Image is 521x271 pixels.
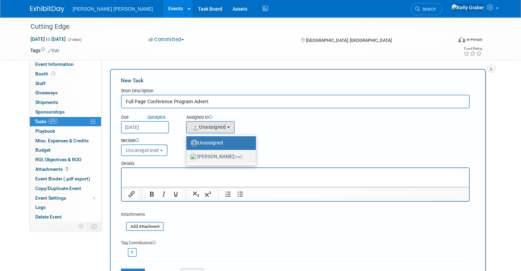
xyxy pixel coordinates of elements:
span: Search [420,7,436,12]
span: Booth [35,71,57,76]
a: Staff [30,79,101,88]
img: Format-Inperson.png [458,37,465,42]
span: Uncategorized [126,148,159,153]
span: (me) [234,154,242,159]
input: Due Date [121,121,169,133]
span: Staff [35,81,46,86]
a: Event Binder (.pdf export) [30,174,101,184]
span: 2 [64,166,70,172]
span: Modified Layout [93,197,95,199]
img: Kelly Graber [451,4,484,11]
div: Event Format [415,36,482,46]
td: Personalize Event Tab Strip [75,222,87,231]
span: Misc. Expenses & Credits [35,138,89,143]
button: Unassigned [186,121,235,133]
span: Unassigned [191,124,226,130]
a: Playbook [30,127,101,136]
div: Cutting Edge [28,21,444,33]
i: Quick [147,115,158,120]
div: Attachments [121,212,164,217]
td: Tags [30,47,59,54]
span: Event Information [35,61,74,67]
div: Assigned to [186,114,265,121]
button: Italic [158,189,170,199]
button: Uncategorized [121,144,168,156]
button: Numbered list [222,189,234,199]
a: Budget [30,145,101,155]
a: Event Settings [30,193,101,203]
button: Bullet list [234,189,246,199]
a: Copy/Duplicate Event [30,184,101,193]
button: Subscript [190,189,202,199]
a: Misc. Expenses & Credits [30,136,101,145]
input: Name of task or a short description [121,95,470,108]
td: Toggle Event Tabs [87,222,101,231]
span: [GEOGRAPHIC_DATA], [GEOGRAPHIC_DATA] [306,38,392,43]
img: ExhibitDay [30,6,64,13]
span: Event Binder (.pdf export) [35,176,90,181]
button: Committed [146,36,187,43]
a: ROI, Objectives & ROO [30,155,101,164]
span: to [45,36,51,42]
span: Playbook [35,128,55,134]
button: Superscript [202,189,214,199]
a: Sponsorships [30,107,101,117]
span: 67% [48,119,58,124]
button: Underline [170,189,182,199]
img: Unassigned-User-Icon.png [190,139,198,147]
span: [DATE] [DATE] [30,36,66,42]
a: Giveaways [30,88,101,97]
div: Short Description [121,88,470,95]
div: Tag Contributors [121,239,470,246]
div: Details [121,157,470,167]
div: New Task [121,77,470,84]
a: Logs [30,203,101,212]
span: Sponsorships [35,109,65,115]
span: Booth not reserved yet [50,71,57,76]
a: Quickpick [146,114,167,120]
a: Tasks67% [30,117,101,126]
span: Copy/Duplicate Event [35,186,81,191]
a: Booth [30,69,101,79]
label: Unassigned [190,138,249,149]
button: Insert/edit link [126,189,137,199]
a: Attachments2 [30,165,101,174]
div: Section [121,138,440,144]
a: Search [411,3,442,15]
button: Bold [146,189,158,199]
span: [PERSON_NAME] [PERSON_NAME] [73,6,153,12]
label: [PERSON_NAME] [190,151,249,162]
a: Delete Event [30,212,101,222]
span: Giveaways [35,90,58,95]
span: Attachments [35,166,70,172]
span: Tasks [35,119,58,124]
span: Budget [35,147,51,153]
span: Logs [35,204,46,210]
iframe: Rich Text Area [122,168,469,187]
div: In-Person [466,37,482,42]
div: Due [121,114,176,121]
span: Event Settings [35,195,66,201]
a: Shipments [30,98,101,107]
div: Event Rating [463,47,482,50]
a: Event Information [30,60,101,69]
span: (3 days) [67,37,82,42]
a: Edit [48,48,59,53]
span: Delete Event [35,214,62,220]
span: Shipments [35,99,58,105]
span: ROI, Objectives & ROO [35,157,81,162]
